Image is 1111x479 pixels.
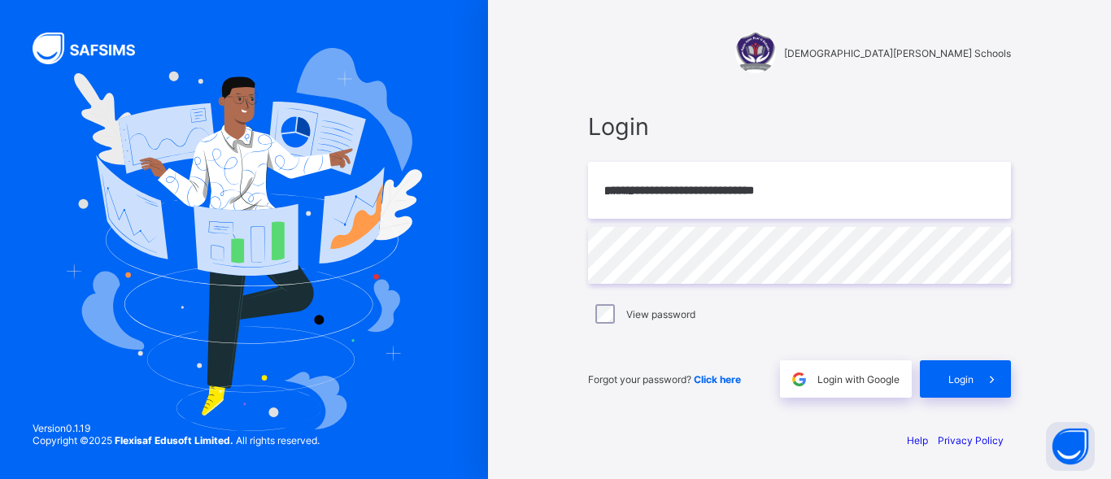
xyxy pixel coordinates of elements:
[33,422,320,434] span: Version 0.1.19
[588,373,741,385] span: Forgot your password?
[115,434,233,446] strong: Flexisaf Edusoft Limited.
[1046,422,1095,471] button: Open asap
[66,48,422,431] img: Hero Image
[626,308,695,320] label: View password
[784,47,1011,59] span: [DEMOGRAPHIC_DATA][PERSON_NAME] Schools
[907,434,928,446] a: Help
[694,373,741,385] a: Click here
[948,373,974,385] span: Login
[938,434,1004,446] a: Privacy Policy
[588,112,1011,141] span: Login
[33,33,155,64] img: SAFSIMS Logo
[33,434,320,446] span: Copyright © 2025 All rights reserved.
[790,370,808,389] img: google.396cfc9801f0270233282035f929180a.svg
[817,373,900,385] span: Login with Google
